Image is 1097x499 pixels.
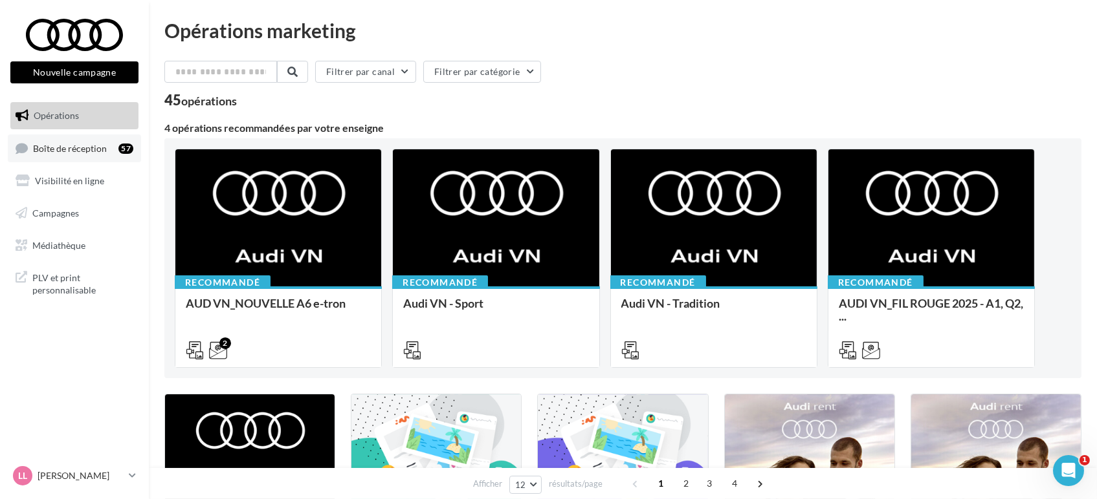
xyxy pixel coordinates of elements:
[699,473,720,494] span: 3
[8,200,141,227] a: Campagnes
[515,480,526,490] span: 12
[10,463,139,488] a: LL [PERSON_NAME]
[315,61,416,83] button: Filtrer par canal
[676,473,696,494] span: 2
[650,473,671,494] span: 1
[828,275,924,290] div: Recommandé
[724,473,745,494] span: 4
[473,478,502,490] span: Afficher
[10,61,139,83] button: Nouvelle campagne
[1080,455,1090,465] span: 1
[32,269,133,297] span: PLV et print personnalisable
[8,167,141,195] a: Visibilité en ligne
[164,123,1081,133] div: 4 opérations recommandées par votre enseigne
[38,469,124,482] p: [PERSON_NAME]
[392,275,488,290] div: Recommandé
[33,142,107,153] span: Boîte de réception
[32,239,85,250] span: Médiathèque
[175,275,271,290] div: Recommandé
[164,21,1081,40] div: Opérations marketing
[35,175,104,186] span: Visibilité en ligne
[621,296,720,310] span: Audi VN - Tradition
[8,264,141,302] a: PLV et print personnalisable
[181,95,237,107] div: opérations
[8,232,141,259] a: Médiathèque
[423,61,541,83] button: Filtrer par catégorie
[32,207,79,218] span: Campagnes
[8,102,141,129] a: Opérations
[186,296,346,310] span: AUD VN_NOUVELLE A6 e-tron
[509,476,542,494] button: 12
[1053,455,1084,486] iframe: Intercom live chat
[549,478,603,490] span: résultats/page
[219,337,231,349] div: 2
[8,134,141,162] a: Boîte de réception57
[118,143,133,154] div: 57
[34,110,79,121] span: Opérations
[610,275,706,290] div: Recommandé
[18,469,27,482] span: LL
[403,296,483,310] span: Audi VN - Sport
[839,296,1023,323] span: AUDI VN_FIL ROUGE 2025 - A1, Q2, ...
[164,93,237,107] div: 45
